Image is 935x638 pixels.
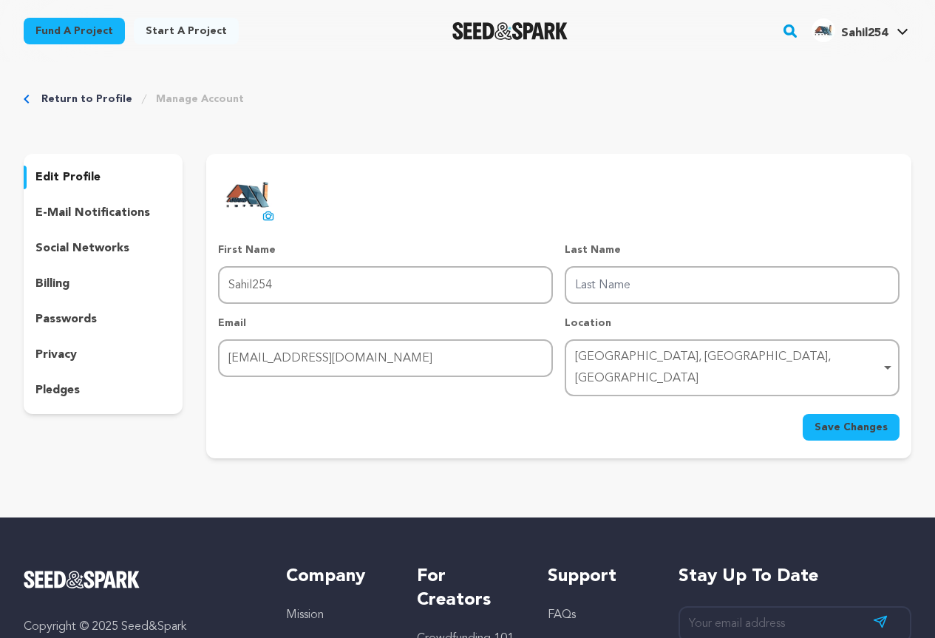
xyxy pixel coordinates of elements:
img: 91ade89e9d900e47.jpg [812,18,835,42]
a: Sahil254's Profile [809,16,911,42]
div: Breadcrumb [24,92,911,106]
button: passwords [24,308,183,331]
h5: Support [548,565,649,588]
span: Sahil254's Profile [809,16,911,47]
a: Manage Account [156,92,244,106]
p: Location [565,316,900,330]
button: e-mail notifications [24,201,183,225]
button: billing [24,272,183,296]
button: edit profile [24,166,183,189]
p: passwords [35,310,97,328]
button: Save Changes [803,414,900,441]
h5: For Creators [417,565,518,612]
p: Last Name [565,242,900,257]
div: Sahil254's Profile [812,18,888,42]
a: Return to Profile [41,92,132,106]
button: pledges [24,379,183,402]
p: billing [35,275,69,293]
a: Mission [286,609,324,621]
p: e-mail notifications [35,204,150,222]
img: Seed&Spark Logo Dark Mode [452,22,568,40]
p: social networks [35,240,129,257]
p: Email [218,316,553,330]
a: Start a project [134,18,239,44]
a: Fund a project [24,18,125,44]
p: First Name [218,242,553,257]
p: privacy [35,346,77,364]
button: privacy [24,343,183,367]
button: social networks [24,237,183,260]
h5: Company [286,565,387,588]
h5: Stay up to date [679,565,911,588]
p: pledges [35,381,80,399]
input: Email [218,339,553,377]
span: Sahil254 [841,27,888,39]
p: edit profile [35,169,101,186]
a: Seed&Spark Homepage [24,571,256,588]
img: Seed&Spark Logo [24,571,140,588]
input: First Name [218,266,553,304]
a: Seed&Spark Homepage [452,22,568,40]
a: FAQs [548,609,576,621]
div: [GEOGRAPHIC_DATA], [GEOGRAPHIC_DATA], [GEOGRAPHIC_DATA] [575,347,880,390]
span: Save Changes [815,420,888,435]
p: Copyright © 2025 Seed&Spark [24,618,256,636]
input: Last Name [565,266,900,304]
